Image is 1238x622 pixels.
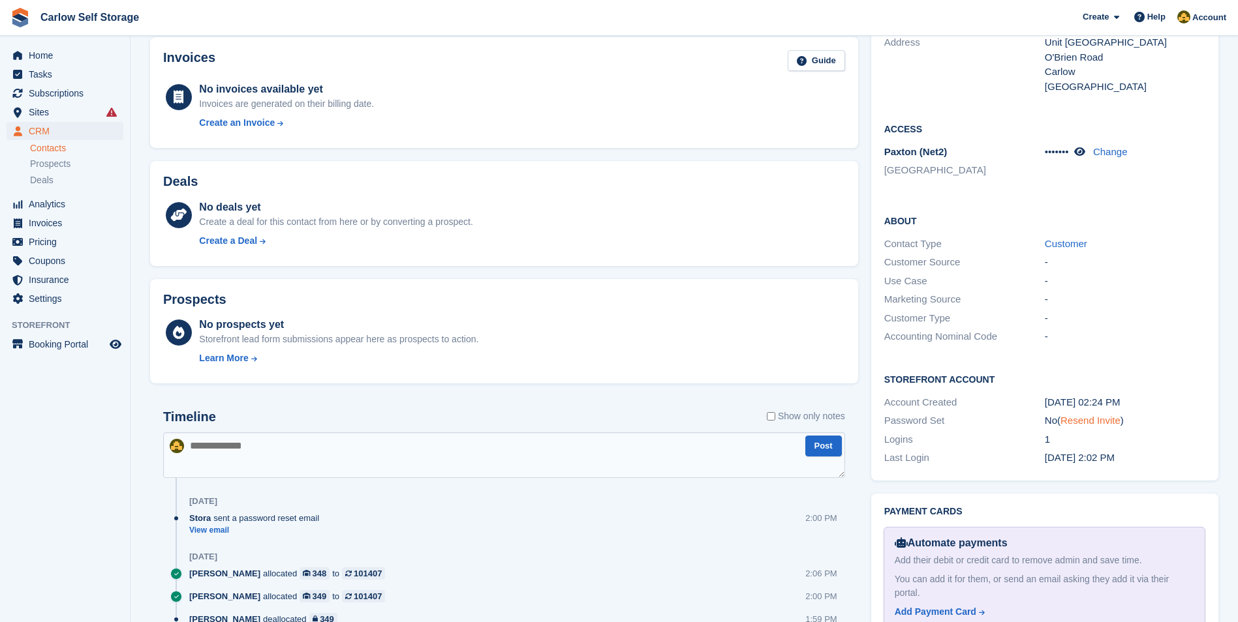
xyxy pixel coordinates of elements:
a: menu [7,195,123,213]
div: Invoices are generated on their billing date. [199,97,374,111]
a: menu [7,271,123,289]
a: menu [7,335,123,353]
label: Show only notes [767,409,845,423]
div: 2:00 PM [805,512,837,524]
span: [PERSON_NAME] [189,567,260,580]
div: [DATE] 02:24 PM [1045,395,1205,410]
div: Password Set [884,413,1045,428]
div: Contact Type [884,237,1045,252]
span: Home [29,46,107,65]
div: Customer Type [884,311,1045,326]
a: menu [7,84,123,102]
h2: Storefront Account [884,372,1205,385]
a: menu [7,122,123,140]
div: Customer Source [884,255,1045,270]
div: Address [884,35,1045,94]
div: - [1045,311,1205,326]
span: Storefront [12,319,130,332]
span: [PERSON_NAME] [189,590,260,602]
a: Deals [30,173,123,187]
div: Accounting Nominal Code [884,329,1045,344]
span: Subscriptions [29,84,107,102]
div: Add Payment Card [895,605,976,619]
a: menu [7,103,123,121]
img: Kevin Moore [1177,10,1190,23]
div: No prospects yet [199,317,478,333]
a: Learn More [199,351,478,365]
h2: Access [884,122,1205,135]
div: Last Login [884,451,1045,466]
h2: Invoices [163,50,215,72]
div: - [1045,274,1205,289]
a: Create a Deal [199,234,472,248]
a: 101407 [342,567,385,580]
div: Unit [GEOGRAPHIC_DATA] [1045,35,1205,50]
a: Prospects [30,157,123,171]
div: [DATE] [189,496,217,507]
span: ••••••• [1045,146,1069,157]
span: Insurance [29,271,107,289]
a: Preview store [108,336,123,352]
a: 101407 [342,590,385,602]
span: Coupons [29,252,107,270]
div: No invoices available yet [199,81,374,97]
div: Use Case [884,274,1045,289]
span: Invoices [29,214,107,232]
a: Resend Invite [1060,415,1121,426]
a: menu [7,252,123,270]
img: Kevin Moore [170,439,184,453]
div: 1 [1045,432,1205,447]
h2: About [884,214,1205,227]
div: Account Created [884,395,1045,410]
div: Carlow [1045,65,1205,80]
div: 349 [313,590,327,602]
span: Deals [30,174,54,186]
div: - [1045,329,1205,344]
div: You can add it for them, or send an email asking they add it via their portal. [895,572,1194,600]
span: ( ) [1057,415,1124,426]
div: - [1045,292,1205,307]
a: 348 [300,567,330,580]
div: 2:00 PM [805,590,837,602]
li: [GEOGRAPHIC_DATA] [884,163,1045,178]
button: Post [805,436,842,457]
div: O'Brien Road [1045,50,1205,65]
a: Change [1093,146,1128,157]
div: No [1045,413,1205,428]
a: 349 [300,590,330,602]
i: Smart entry sync failures have occurred [106,107,117,117]
div: - [1045,255,1205,270]
div: Create a Deal [199,234,257,248]
span: Account [1192,11,1226,24]
img: stora-icon-8386f47178a22dfd0bd8f6a31ec36ba5ce8667c1dd55bd0f319d3a0aa187defe.svg [10,8,30,27]
div: 101407 [354,590,382,602]
div: allocated to [189,590,392,602]
a: View email [189,525,326,536]
a: Create an Invoice [199,116,374,130]
span: Booking Portal [29,335,107,353]
a: Contacts [30,142,123,155]
div: Storefront lead form submissions appear here as prospects to action. [199,333,478,346]
span: Settings [29,289,107,308]
a: Customer [1045,238,1087,249]
a: menu [7,233,123,251]
div: Marketing Source [884,292,1045,307]
time: 2025-08-27 13:02:44 UTC [1045,452,1115,463]
h2: Payment cards [884,507,1205,517]
div: 348 [313,567,327,580]
div: [DATE] [189,552,217,562]
div: 2:06 PM [805,567,837,580]
a: menu [7,46,123,65]
div: Add their debit or credit card to remove admin and save time. [895,554,1194,567]
a: Carlow Self Storage [35,7,144,28]
span: Stora [189,512,211,524]
h2: Prospects [163,292,226,307]
span: Prospects [30,158,70,170]
span: Pricing [29,233,107,251]
div: No deals yet [199,200,472,215]
a: menu [7,289,123,308]
h2: Timeline [163,409,216,424]
div: Learn More [199,351,248,365]
div: sent a password reset email [189,512,326,524]
span: Help [1147,10,1166,23]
